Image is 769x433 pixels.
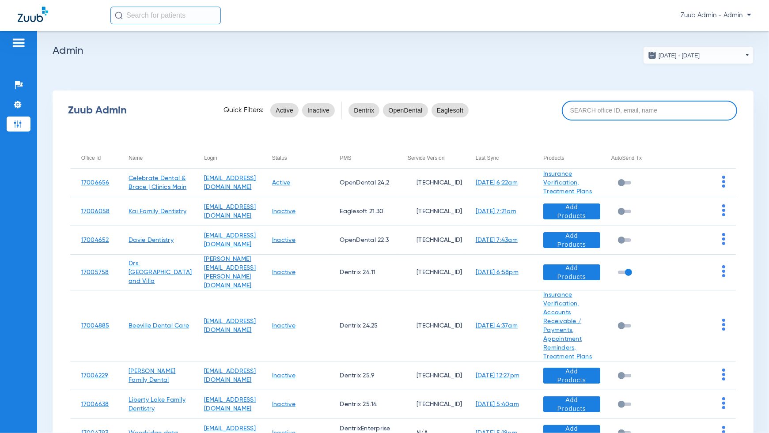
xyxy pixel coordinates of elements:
button: Add Products [543,264,600,280]
a: 17004885 [81,323,110,329]
td: [TECHNICAL_ID] [397,290,465,361]
div: Office Id [81,153,101,163]
td: OpenDental 22.3 [329,226,397,255]
span: Eaglesoft [437,106,464,115]
a: Insurance Verification, Treatment Plans [543,171,592,195]
a: [DATE] 4:37am [476,323,518,329]
a: Davie Dentistry [129,237,174,243]
a: [DATE] 6:22am [476,180,518,186]
div: Zuub Admin [68,106,208,115]
span: Active [276,106,293,115]
div: Office Id [81,153,118,163]
div: Status [272,153,329,163]
a: [EMAIL_ADDRESS][DOMAIN_NAME] [204,368,256,383]
button: [DATE] - [DATE] [643,46,754,64]
a: Kai Family Dentistry [129,208,186,215]
a: 17006229 [81,373,109,379]
span: Quick Filters: [224,106,264,115]
a: 17006656 [81,180,110,186]
a: [DATE] 5:40am [476,401,519,407]
a: [EMAIL_ADDRESS][DOMAIN_NAME] [204,204,256,219]
mat-chip-listbox: status-filters [270,102,335,119]
a: Inactive [272,269,295,275]
span: Add Products [550,203,593,220]
a: Celebrate Dental & Brace | Clinics Main [129,175,186,190]
img: hamburger-icon [11,38,26,48]
img: group-dot-blue.svg [722,176,725,188]
button: Add Products [543,368,600,384]
a: [DATE] 6:58pm [476,269,519,275]
span: Zuub Admin - Admin [681,11,751,20]
a: Drs. [GEOGRAPHIC_DATA] and Villa [129,260,192,284]
img: group-dot-blue.svg [722,397,725,409]
td: Dentrix 25.9 [329,361,397,390]
a: [EMAIL_ADDRESS][DOMAIN_NAME] [204,397,256,412]
a: [DATE] 12:27pm [476,373,520,379]
div: Last Sync [476,153,499,163]
div: PMS [340,153,352,163]
input: Search for patients [110,7,221,24]
div: Name [129,153,143,163]
td: [TECHNICAL_ID] [397,255,465,290]
td: Dentrix 25.14 [329,390,397,419]
button: Add Products [543,396,600,412]
a: 17004652 [81,237,109,243]
td: [TECHNICAL_ID] [397,361,465,390]
a: [DATE] 7:21am [476,208,516,215]
a: Beeville Dental Care [129,323,189,329]
div: Login [204,153,217,163]
td: [TECHNICAL_ID] [397,197,465,226]
div: Service Version [408,153,444,163]
a: Inactive [272,401,295,407]
img: group-dot-blue.svg [722,233,725,245]
img: Zuub Logo [18,7,48,22]
span: Add Products [550,231,593,249]
span: Add Products [550,395,593,413]
iframe: Chat Widget [725,391,769,433]
a: Liberty Lake Family Dentistry [129,397,186,412]
td: Dentrix 24.11 [329,255,397,290]
button: Add Products [543,203,600,219]
img: group-dot-blue.svg [722,369,725,380]
h2: Admin [53,46,754,55]
a: Inactive [272,373,295,379]
td: [TECHNICAL_ID] [397,390,465,419]
td: Dentrix 24.25 [329,290,397,361]
a: Inactive [272,323,295,329]
span: Dentrix [354,106,374,115]
span: Inactive [307,106,330,115]
a: 17006058 [81,208,110,215]
div: AutoSend Tx [611,153,668,163]
a: [EMAIL_ADDRESS][DOMAIN_NAME] [204,233,256,248]
img: Search Icon [115,11,123,19]
div: Status [272,153,287,163]
button: Add Products [543,232,600,248]
div: PMS [340,153,397,163]
img: group-dot-blue.svg [722,319,725,331]
a: [EMAIL_ADDRESS][DOMAIN_NAME] [204,318,256,333]
a: Insurance Verification, Accounts Receivable / Payments, Appointment Reminders, Treatment Plans [543,292,592,360]
img: date.svg [648,51,657,60]
div: Products [543,153,564,163]
span: Add Products [550,264,593,281]
a: [PERSON_NAME] Family Dental [129,368,175,383]
a: [EMAIL_ADDRESS][DOMAIN_NAME] [204,175,256,190]
input: SEARCH office ID, email, name [562,101,737,120]
td: [TECHNICAL_ID] [397,226,465,255]
img: group-dot-blue.svg [722,204,725,216]
a: Inactive [272,237,295,243]
a: 17006638 [81,401,109,407]
span: Add Products [550,367,593,384]
a: Inactive [272,208,295,215]
a: [PERSON_NAME][EMAIL_ADDRESS][PERSON_NAME][DOMAIN_NAME] [204,256,256,289]
img: group-dot-blue.svg [722,265,725,277]
a: [DATE] 7:43am [476,237,518,243]
div: Products [543,153,600,163]
div: AutoSend Tx [611,153,642,163]
div: Name [129,153,193,163]
td: Eaglesoft 21.30 [329,197,397,226]
span: OpenDental [388,106,422,115]
a: Active [272,180,291,186]
div: Service Version [408,153,465,163]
